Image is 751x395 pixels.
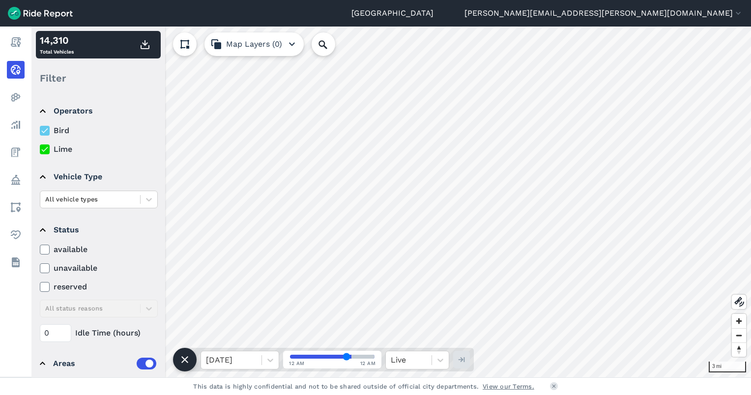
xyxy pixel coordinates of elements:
a: Datasets [7,254,25,271]
img: Ride Report [8,7,73,20]
label: Bird [40,125,158,137]
canvas: Map [31,27,751,377]
a: [GEOGRAPHIC_DATA] [351,7,433,19]
div: Idle Time (hours) [40,324,158,342]
div: Filter [36,63,161,93]
summary: Areas [40,350,156,377]
summary: Operators [40,97,156,125]
div: Areas [53,358,156,369]
label: reserved [40,281,158,293]
span: 12 AM [289,360,305,367]
summary: Status [40,216,156,244]
button: Zoom in [732,314,746,328]
button: [PERSON_NAME][EMAIL_ADDRESS][PERSON_NAME][DOMAIN_NAME] [464,7,743,19]
label: unavailable [40,262,158,274]
a: Report [7,33,25,51]
a: Health [7,226,25,244]
summary: Vehicle Type [40,163,156,191]
input: Search Location or Vehicles [312,32,351,56]
a: View our Terms. [483,382,534,391]
a: Analyze [7,116,25,134]
div: Total Vehicles [40,33,74,56]
div: 3 mi [709,362,746,372]
label: Lime [40,143,158,155]
a: Fees [7,143,25,161]
button: Reset bearing to north [732,342,746,357]
a: Heatmaps [7,88,25,106]
button: Map Layers (0) [204,32,304,56]
div: 14,310 [40,33,74,48]
span: 12 AM [360,360,376,367]
button: Zoom out [732,328,746,342]
label: available [40,244,158,255]
a: Realtime [7,61,25,79]
a: Policy [7,171,25,189]
a: Areas [7,198,25,216]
